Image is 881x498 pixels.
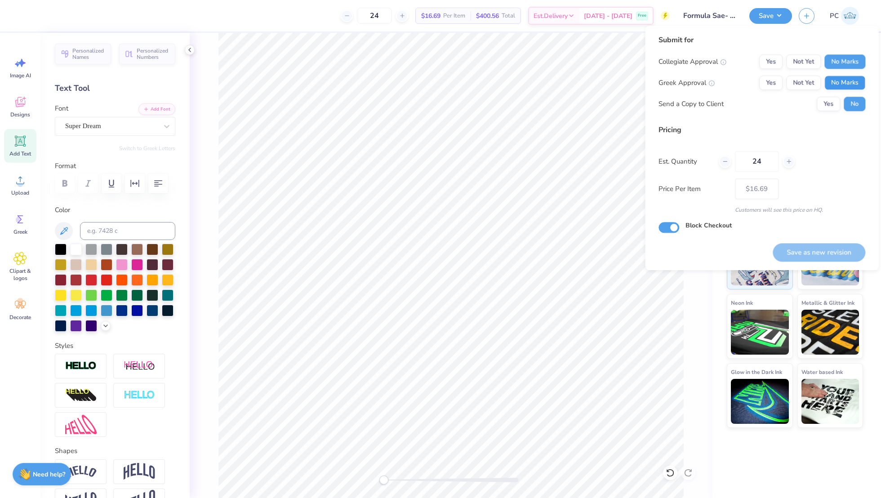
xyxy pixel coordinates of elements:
[476,11,499,21] span: $400.56
[119,145,175,152] button: Switch to Greek Letters
[844,97,865,111] button: No
[801,310,859,355] img: Metallic & Glitter Ink
[9,314,31,321] span: Decorate
[731,367,782,377] span: Glow in the Dark Ink
[659,78,715,88] div: Greek Approval
[534,11,568,21] span: Est. Delivery
[659,57,726,67] div: Collegiate Approval
[55,205,175,215] label: Color
[9,150,31,157] span: Add Text
[786,54,821,69] button: Not Yet
[801,379,859,424] img: Water based Ink
[731,310,789,355] img: Neon Ink
[824,76,865,90] button: No Marks
[421,11,440,21] span: $16.69
[801,298,854,307] span: Metallic & Glitter Ink
[659,156,712,167] label: Est. Quantity
[443,11,465,21] span: Per Item
[841,7,859,25] img: Pema Choden Lama
[55,103,68,114] label: Font
[124,360,155,372] img: Shadow
[55,161,175,171] label: Format
[65,361,97,371] img: Stroke
[55,44,111,64] button: Personalized Names
[659,184,728,194] label: Price Per Item
[659,35,865,45] div: Submit for
[65,415,97,434] img: Free Distort
[801,367,843,377] span: Water based Ink
[735,151,779,172] input: – –
[659,124,865,135] div: Pricing
[379,476,388,485] div: Accessibility label
[759,76,783,90] button: Yes
[659,206,865,214] div: Customers will see this price on HQ.
[13,228,27,236] span: Greek
[65,466,97,478] img: Arc
[749,8,792,24] button: Save
[830,11,839,21] span: PC
[685,221,732,230] label: Block Checkout
[124,463,155,480] img: Arch
[10,72,31,79] span: Image AI
[584,11,632,21] span: [DATE] - [DATE]
[759,54,783,69] button: Yes
[119,44,175,64] button: Personalized Numbers
[357,8,392,24] input: – –
[137,48,170,60] span: Personalized Numbers
[659,99,724,109] div: Send a Copy to Client
[72,48,106,60] span: Personalized Names
[10,111,30,118] span: Designs
[824,54,865,69] button: No Marks
[676,7,743,25] input: Untitled Design
[638,13,646,19] span: Free
[826,7,863,25] a: PC
[80,222,175,240] input: e.g. 7428 c
[731,379,789,424] img: Glow in the Dark Ink
[65,388,97,403] img: 3D Illusion
[786,76,821,90] button: Not Yet
[124,390,155,400] img: Negative Space
[731,298,753,307] span: Neon Ink
[33,470,65,479] strong: Need help?
[502,11,515,21] span: Total
[817,97,840,111] button: Yes
[11,189,29,196] span: Upload
[55,341,73,351] label: Styles
[138,103,175,115] button: Add Font
[5,267,35,282] span: Clipart & logos
[55,82,175,94] div: Text Tool
[55,446,77,456] label: Shapes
